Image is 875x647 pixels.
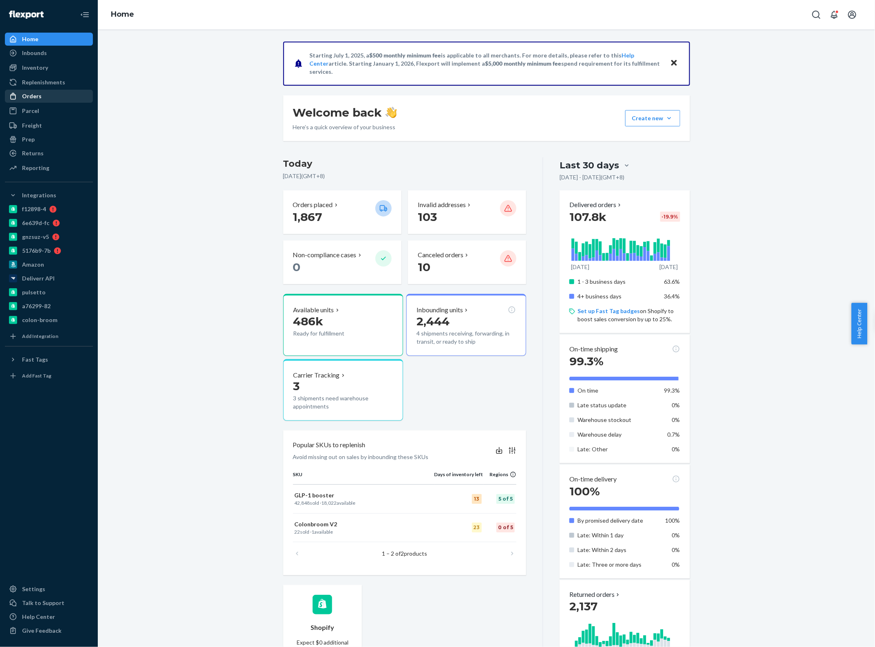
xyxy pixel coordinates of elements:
div: f12898-4 [22,205,46,213]
button: Give Feedback [5,624,93,637]
span: 2 [401,550,404,557]
span: 0% [672,546,680,553]
button: Close Navigation [77,7,93,23]
p: Late: Three or more days [577,561,658,569]
span: 2,137 [569,599,597,613]
span: 42,848 [295,500,310,506]
a: Freight [5,119,93,132]
a: 6e639d-fc [5,216,93,230]
a: colon-broom [5,314,93,327]
div: Last 30 days [560,159,619,172]
p: Late status update [577,401,658,409]
button: Returned orders [569,590,621,599]
div: Add Integration [22,333,58,340]
div: 6e639d-fc [22,219,49,227]
p: GLP-1 booster [295,491,433,499]
div: Parcel [22,107,39,115]
p: Late: Within 2 days [577,546,658,554]
p: 4+ business days [577,292,658,300]
button: Open notifications [826,7,842,23]
button: Orders placed 1,867 [283,190,401,234]
a: a76299-82 [5,300,93,313]
p: 1 – 2 of products [382,550,427,558]
a: Parcel [5,104,93,117]
span: 103 [418,210,437,224]
button: Invalid addresses 103 [408,190,526,234]
div: Replenishments [22,78,65,86]
a: Talk to Support [5,596,93,609]
a: Inbounds [5,46,93,60]
a: f12898-4 [5,203,93,216]
button: Fast Tags [5,353,93,366]
p: [DATE] [571,263,589,271]
p: Colonbroom V2 [295,520,433,528]
th: SKU [293,471,434,485]
div: Prep [22,135,35,144]
p: Invalid addresses [418,200,466,210]
p: Avoid missing out on sales by inbounding these SKUs [293,453,429,461]
h3: Today [283,157,527,170]
p: Late: Other [577,445,658,453]
span: 0% [672,561,680,568]
span: 107.8k [569,210,606,224]
p: Orders placed [293,200,333,210]
p: 1 - 3 business days [577,278,658,286]
a: Prep [5,133,93,146]
button: Non-compliance cases 0 [283,241,401,284]
p: Inbounding units [417,305,463,315]
a: Home [111,10,134,19]
p: On-time delivery [569,475,617,484]
img: Flexport logo [9,11,44,19]
div: Add Fast Tag [22,372,51,379]
div: Talk to Support [22,599,64,607]
p: on Shopify to boost sales conversion by up to 25%. [577,307,680,323]
p: 4 shipments receiving, forwarding, in transit, or ready to ship [417,329,516,346]
button: Open account menu [844,7,860,23]
img: hand-wave emoji [386,107,397,118]
button: Available units486kReady for fulfillment [283,294,403,356]
p: Warehouse stockout [577,416,658,424]
div: Settings [22,585,45,593]
a: Settings [5,583,93,596]
a: pulsetto [5,286,93,299]
a: gnzsuz-v5 [5,230,93,243]
p: Popular SKUs to replenish [293,440,366,450]
p: 3 shipments need warehouse appointments [293,394,393,411]
p: Late: Within 1 day [577,531,658,539]
button: Open Search Box [808,7,824,23]
p: [DATE] [659,263,678,271]
span: 18,022 [322,500,337,506]
div: Inventory [22,64,48,72]
div: Give Feedback [22,627,62,635]
a: Add Fast Tag [5,369,93,382]
p: Starting July 1, 2025, a is applicable to all merchants. For more details, please refer to this a... [310,51,662,76]
div: colon-broom [22,316,57,324]
h1: Welcome back [293,105,397,120]
button: Close [669,57,679,69]
div: gnzsuz-v5 [22,233,49,241]
p: Canceled orders [418,250,463,260]
a: Add Integration [5,330,93,343]
p: By promised delivery date [577,517,658,525]
span: 63.6% [664,278,680,285]
button: Carrier Tracking33 shipments need warehouse appointments [283,359,403,421]
div: pulsetto [22,288,46,296]
span: 100% [569,484,600,498]
p: Non-compliance cases [293,250,357,260]
div: Freight [22,121,42,130]
div: Fast Tags [22,356,48,364]
div: Amazon [22,261,44,269]
span: $500 monthly minimum fee [370,52,441,59]
span: 0 [293,260,301,274]
div: Integrations [22,191,56,199]
div: 0 of 5 [496,523,515,532]
div: Orders [22,92,42,100]
p: Here’s a quick overview of your business [293,123,397,131]
span: 100% [666,517,680,524]
div: 13 [472,494,482,504]
span: 10 [418,260,430,274]
span: 1,867 [293,210,322,224]
button: Create new [625,110,680,126]
button: Integrations [5,189,93,202]
p: Carrier Tracking [293,371,340,380]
